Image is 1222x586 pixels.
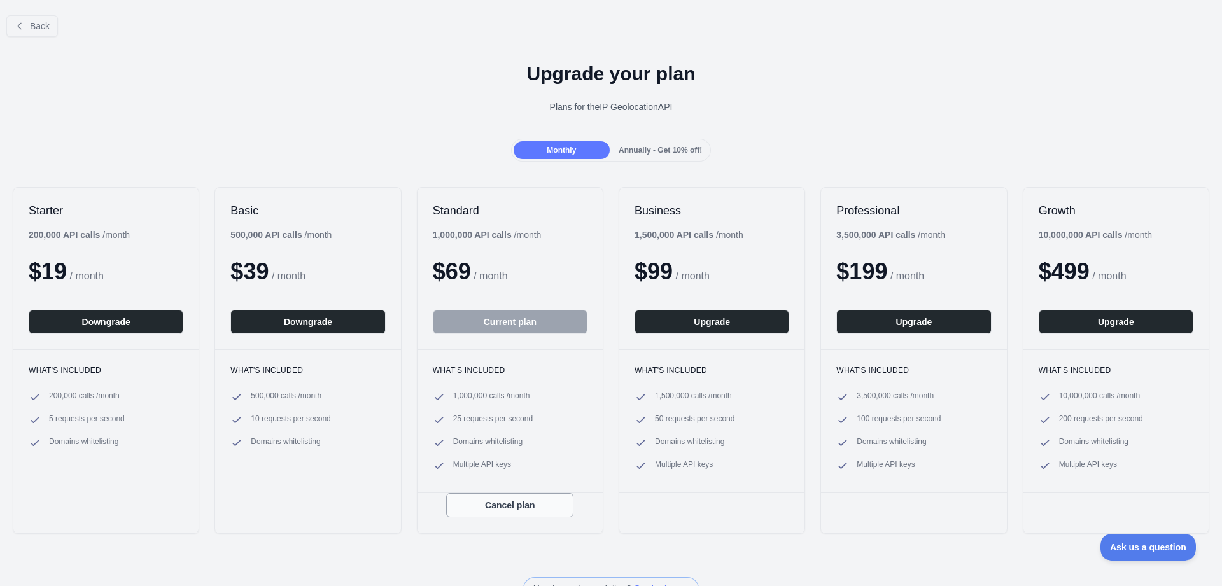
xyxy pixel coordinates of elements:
[433,203,587,218] h2: Standard
[1100,534,1197,561] iframe: Toggle Customer Support
[836,228,945,241] div: / month
[433,228,542,241] div: / month
[635,203,789,218] h2: Business
[635,230,713,240] b: 1,500,000 API calls
[635,228,743,241] div: / month
[836,203,991,218] h2: Professional
[433,230,512,240] b: 1,000,000 API calls
[836,230,915,240] b: 3,500,000 API calls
